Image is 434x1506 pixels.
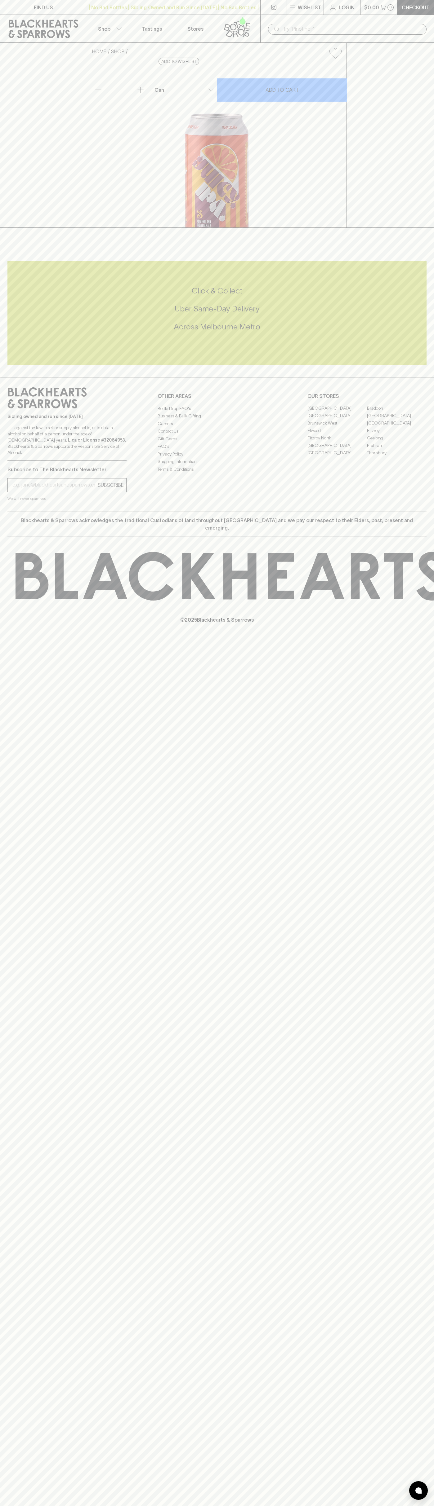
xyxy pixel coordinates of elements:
a: HOME [92,49,106,54]
a: Stores [174,15,217,42]
p: 0 [389,6,392,9]
a: [GEOGRAPHIC_DATA] [307,442,367,449]
h5: Uber Same-Day Delivery [7,304,427,314]
button: ADD TO CART [217,78,347,102]
a: Brunswick West [307,420,367,427]
a: Thornbury [367,449,427,457]
a: Bottle Drop FAQ's [158,405,277,412]
p: Subscribe to The Blackhearts Newsletter [7,466,127,473]
h5: Click & Collect [7,286,427,296]
p: Checkout [402,4,430,11]
a: Business & Bulk Gifting [158,412,277,420]
a: [GEOGRAPHIC_DATA] [307,449,367,457]
a: [GEOGRAPHIC_DATA] [307,405,367,412]
input: e.g. jane@blackheartsandsparrows.com.au [12,480,95,490]
p: Can [154,86,164,94]
strong: Liquor License #32064953 [68,438,125,443]
h5: Across Melbourne Metro [7,322,427,332]
input: Try "Pinot noir" [283,24,422,34]
p: Tastings [142,25,162,33]
a: Tastings [130,15,174,42]
p: Login [339,4,355,11]
button: Shop [87,15,131,42]
p: FIND US [34,4,53,11]
p: Blackhearts & Sparrows acknowledges the traditional Custodians of land throughout [GEOGRAPHIC_DAT... [12,517,422,531]
img: 50619.png [87,64,347,227]
button: Add to wishlist [159,58,199,65]
a: [GEOGRAPHIC_DATA] [367,412,427,420]
p: SUBSCRIBE [98,481,124,489]
p: ADD TO CART [266,86,299,94]
a: Geelong [367,434,427,442]
img: bubble-icon [415,1487,422,1494]
a: SHOP [111,49,124,54]
a: Prahran [367,442,427,449]
button: Add to wishlist [327,45,344,61]
a: Fitzroy [367,427,427,434]
a: Privacy Policy [158,450,277,458]
p: Sibling owned and run since [DATE] [7,413,127,420]
a: Careers [158,420,277,427]
a: Fitzroy North [307,434,367,442]
p: Wishlist [298,4,321,11]
p: It is against the law to sell or supply alcohol to, or to obtain alcohol on behalf of a person un... [7,425,127,456]
a: Shipping Information [158,458,277,465]
a: FAQ's [158,443,277,450]
p: We will never spam you [7,495,127,502]
button: SUBSCRIBE [95,478,126,492]
a: Braddon [367,405,427,412]
a: Elwood [307,427,367,434]
p: $0.00 [364,4,379,11]
a: [GEOGRAPHIC_DATA] [307,412,367,420]
a: [GEOGRAPHIC_DATA] [367,420,427,427]
a: Gift Cards [158,435,277,443]
p: Stores [187,25,204,33]
p: Shop [98,25,110,33]
p: OUR STORES [307,392,427,400]
a: Contact Us [158,428,277,435]
div: Can [152,84,217,96]
a: Terms & Conditions [158,465,277,473]
div: Call to action block [7,261,427,365]
p: OTHER AREAS [158,392,277,400]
